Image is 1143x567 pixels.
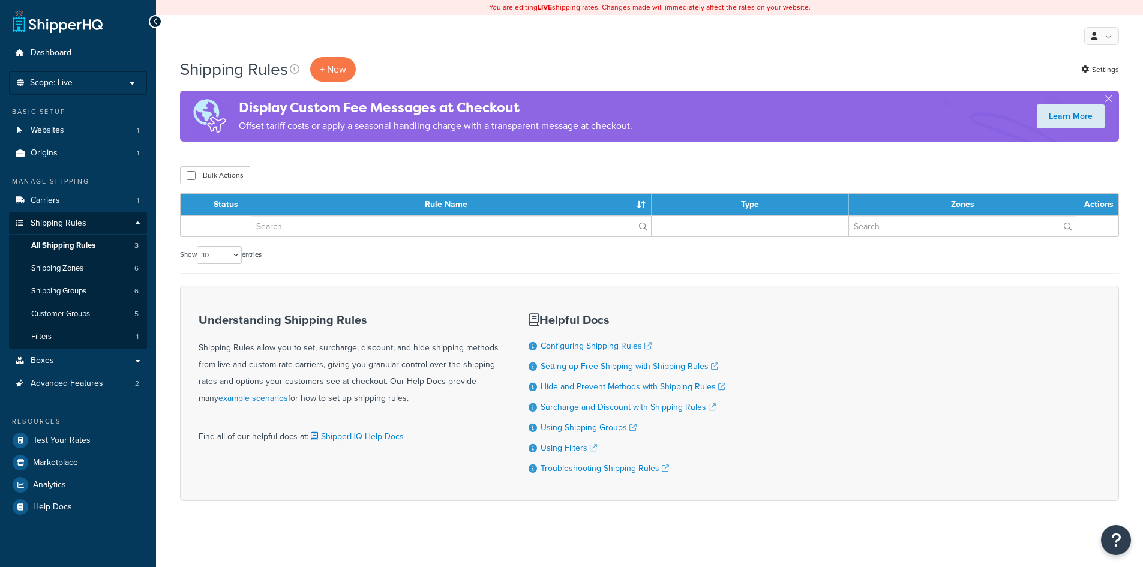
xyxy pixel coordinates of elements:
span: Websites [31,125,64,136]
button: Bulk Actions [180,166,250,184]
span: Customer Groups [31,309,90,319]
a: Websites 1 [9,119,147,142]
span: Shipping Rules [31,218,86,229]
a: Shipping Rules [9,212,147,235]
span: Boxes [31,356,54,366]
div: Manage Shipping [9,176,147,187]
li: Shipping Groups [9,280,147,302]
li: Websites [9,119,147,142]
span: 1 [137,148,139,158]
span: 6 [134,286,139,296]
th: Rule Name [251,194,652,215]
a: Test Your Rates [9,430,147,451]
span: Dashboard [31,48,71,58]
li: Filters [9,326,147,348]
h3: Understanding Shipping Rules [199,313,499,326]
img: duties-banner-06bc72dcb5fe05cb3f9472aba00be2ae8eb53ab6f0d8bb03d382ba314ac3c341.png [180,91,239,142]
p: + New [310,57,356,82]
a: Configuring Shipping Rules [541,340,652,352]
a: ShipperHQ Home [13,9,103,33]
span: 3 [134,241,139,251]
span: Filters [31,332,52,342]
a: Help Docs [9,496,147,518]
select: Showentries [197,246,242,264]
a: ShipperHQ Help Docs [308,430,404,443]
a: Dashboard [9,42,147,64]
input: Search [251,216,651,236]
a: Filters 1 [9,326,147,348]
th: Actions [1076,194,1118,215]
span: Test Your Rates [33,436,91,446]
h4: Display Custom Fee Messages at Checkout [239,98,632,118]
li: Shipping Rules [9,212,147,349]
input: Search [849,216,1076,236]
span: Shipping Groups [31,286,86,296]
button: Open Resource Center [1101,525,1131,555]
th: Type [652,194,849,215]
span: Scope: Live [30,78,73,88]
a: Customer Groups 5 [9,303,147,325]
th: Zones [849,194,1076,215]
a: Learn More [1037,104,1105,128]
li: Carriers [9,190,147,212]
a: Surcharge and Discount with Shipping Rules [541,401,716,413]
span: 5 [134,309,139,319]
span: Shipping Zones [31,263,83,274]
li: Customer Groups [9,303,147,325]
div: Basic Setup [9,107,147,117]
p: Offset tariff costs or apply a seasonal handling charge with a transparent message at checkout. [239,118,632,134]
span: 1 [137,196,139,206]
h1: Shipping Rules [180,58,288,81]
b: LIVE [538,2,552,13]
li: Shipping Zones [9,257,147,280]
a: example scenarios [218,392,288,404]
span: Origins [31,148,58,158]
div: Resources [9,416,147,427]
a: Origins 1 [9,142,147,164]
a: Settings [1081,61,1119,78]
li: All Shipping Rules [9,235,147,257]
label: Show entries [180,246,262,264]
a: Marketplace [9,452,147,473]
a: All Shipping Rules 3 [9,235,147,257]
span: Advanced Features [31,379,103,389]
span: Help Docs [33,502,72,512]
a: Hide and Prevent Methods with Shipping Rules [541,380,725,393]
a: Using Shipping Groups [541,421,637,434]
a: Analytics [9,474,147,496]
a: Setting up Free Shipping with Shipping Rules [541,360,718,373]
a: Advanced Features 2 [9,373,147,395]
span: All Shipping Rules [31,241,95,251]
a: Boxes [9,350,147,372]
th: Status [200,194,251,215]
a: Carriers 1 [9,190,147,212]
li: Advanced Features [9,373,147,395]
a: Using Filters [541,442,597,454]
div: Find all of our helpful docs at: [199,419,499,445]
h3: Helpful Docs [529,313,725,326]
div: Shipping Rules allow you to set, surcharge, discount, and hide shipping methods from live and cus... [199,313,499,407]
a: Shipping Groups 6 [9,280,147,302]
span: Carriers [31,196,60,206]
a: Shipping Zones 6 [9,257,147,280]
span: 1 [137,125,139,136]
span: 1 [136,332,139,342]
span: 2 [135,379,139,389]
span: 6 [134,263,139,274]
span: Analytics [33,480,66,490]
a: Troubleshooting Shipping Rules [541,462,669,475]
li: Origins [9,142,147,164]
span: Marketplace [33,458,78,468]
